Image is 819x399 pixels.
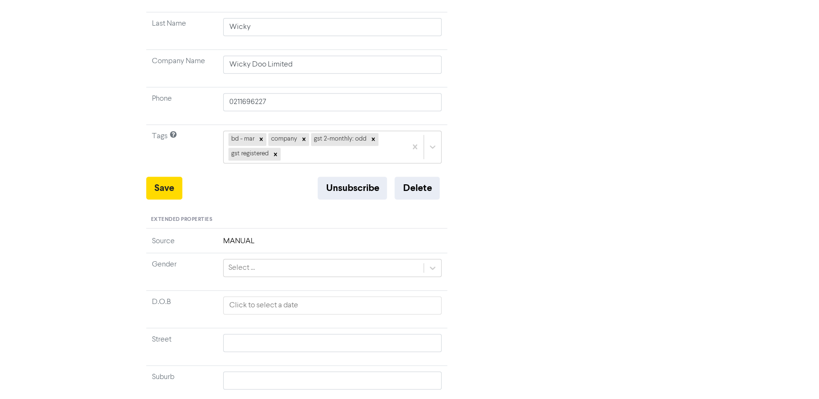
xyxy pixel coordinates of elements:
td: Last Name [146,12,217,50]
button: Unsubscribe [318,177,387,199]
div: Select ... [228,262,255,274]
div: Extended Properties [146,211,448,229]
td: Source [146,236,217,253]
div: gst 2-monthly: odd [311,133,368,145]
td: Street [146,328,217,366]
div: gst registered [228,148,270,160]
td: Tags [146,125,217,177]
td: D.O.B [146,291,217,328]
td: Company Name [146,50,217,87]
iframe: Chat Widget [700,296,819,399]
div: bd - mar [228,133,256,145]
div: company [268,133,299,145]
button: Save [146,177,182,199]
button: Delete [395,177,440,199]
td: Phone [146,87,217,125]
td: Gender [146,253,217,291]
td: MANUAL [217,236,448,253]
input: Click to select a date [223,296,442,314]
